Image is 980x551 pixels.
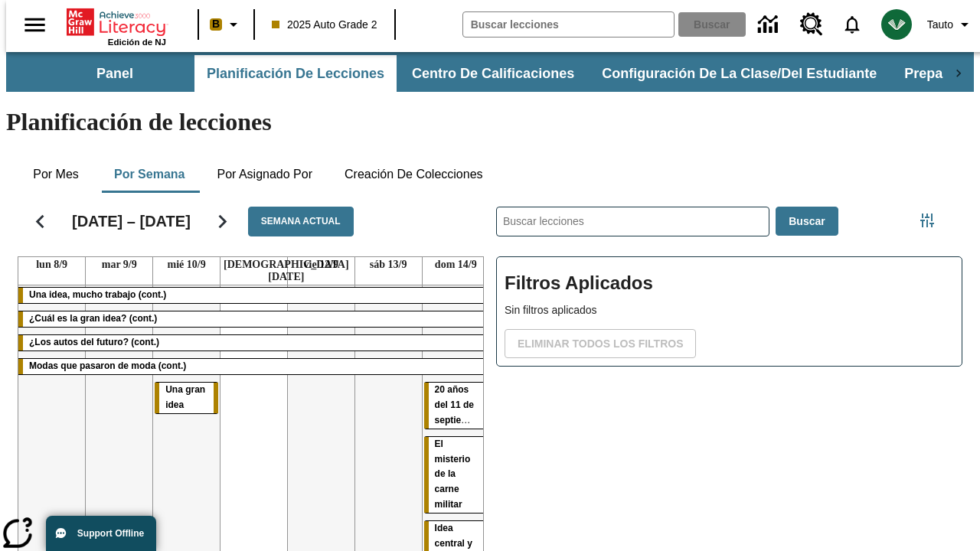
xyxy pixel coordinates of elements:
button: Semana actual [248,207,354,236]
button: Centro de calificaciones [400,55,586,92]
a: 13 de septiembre de 2025 [367,257,410,272]
div: Una gran idea [155,383,218,413]
button: Abrir el menú lateral [12,2,57,47]
a: 11 de septiembre de 2025 [220,257,352,285]
div: Subbarra de navegación [37,55,943,92]
div: ¿Cuál es la gran idea? (cont.) [18,311,489,327]
button: Panel [38,55,191,92]
div: Una idea, mucho trabajo (cont.) [18,288,489,303]
div: Pestañas siguientes [943,55,974,92]
button: Seguir [203,202,242,241]
div: Subbarra de navegación [6,52,974,92]
p: Sin filtros aplicados [505,302,954,318]
button: Por asignado por [204,156,325,193]
div: El misterio de la carne militar [424,437,488,514]
button: Buscar [776,207,838,236]
span: Support Offline [77,528,144,539]
span: 20 años del 11 de septiembre [435,384,484,425]
a: 10 de septiembre de 2025 [165,257,209,272]
button: Support Offline [46,516,156,551]
a: Portada [67,7,166,37]
button: Perfil/Configuración [921,11,980,38]
button: Creación de colecciones [332,156,495,193]
div: 20 años del 11 de septiembre [424,383,488,429]
span: Una idea, mucho trabajo (cont.) [29,289,166,300]
span: Modas que pasaron de moda (cont.) [29,360,186,371]
span: ¿Los autos del futuro? (cont.) [29,337,159,347]
div: Portada [67,5,166,47]
a: Notificaciones [832,5,872,44]
span: Tauto [927,17,953,33]
button: Por mes [18,156,94,193]
a: 9 de septiembre de 2025 [99,257,140,272]
div: Filtros Aplicados [496,256,962,367]
h1: Planificación de lecciones [6,108,974,136]
span: ¿Cuál es la gran idea? (cont.) [29,313,157,324]
a: Centro de información [749,4,791,46]
button: Regresar [21,202,60,241]
a: 12 de septiembre de 2025 [301,257,342,272]
h2: Filtros Aplicados [505,265,954,302]
span: B [212,15,220,34]
span: El misterio de la carne militar [435,439,471,510]
button: Por semana [102,156,197,193]
span: Una gran idea [165,384,205,410]
button: Configuración de la clase/del estudiante [590,55,889,92]
button: Escoja un nuevo avatar [872,5,921,44]
h2: [DATE] – [DATE] [72,212,191,230]
input: Buscar campo [463,12,674,37]
input: Buscar lecciones [497,207,769,236]
button: Menú lateral de filtros [912,205,942,236]
div: Modas que pasaron de moda (cont.) [18,359,489,374]
a: Centro de recursos, Se abrirá en una pestaña nueva. [791,4,832,45]
div: ¿Los autos del futuro? (cont.) [18,335,489,350]
a: 8 de septiembre de 2025 [33,257,70,272]
img: avatar image [881,9,912,40]
button: Boost El color de la clase es anaranjado claro. Cambiar el color de la clase. [204,11,249,38]
button: Planificación de lecciones [194,55,397,92]
span: 2025 Auto Grade 2 [272,17,377,33]
span: Edición de NJ [108,37,166,47]
a: 14 de septiembre de 2025 [432,257,480,272]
